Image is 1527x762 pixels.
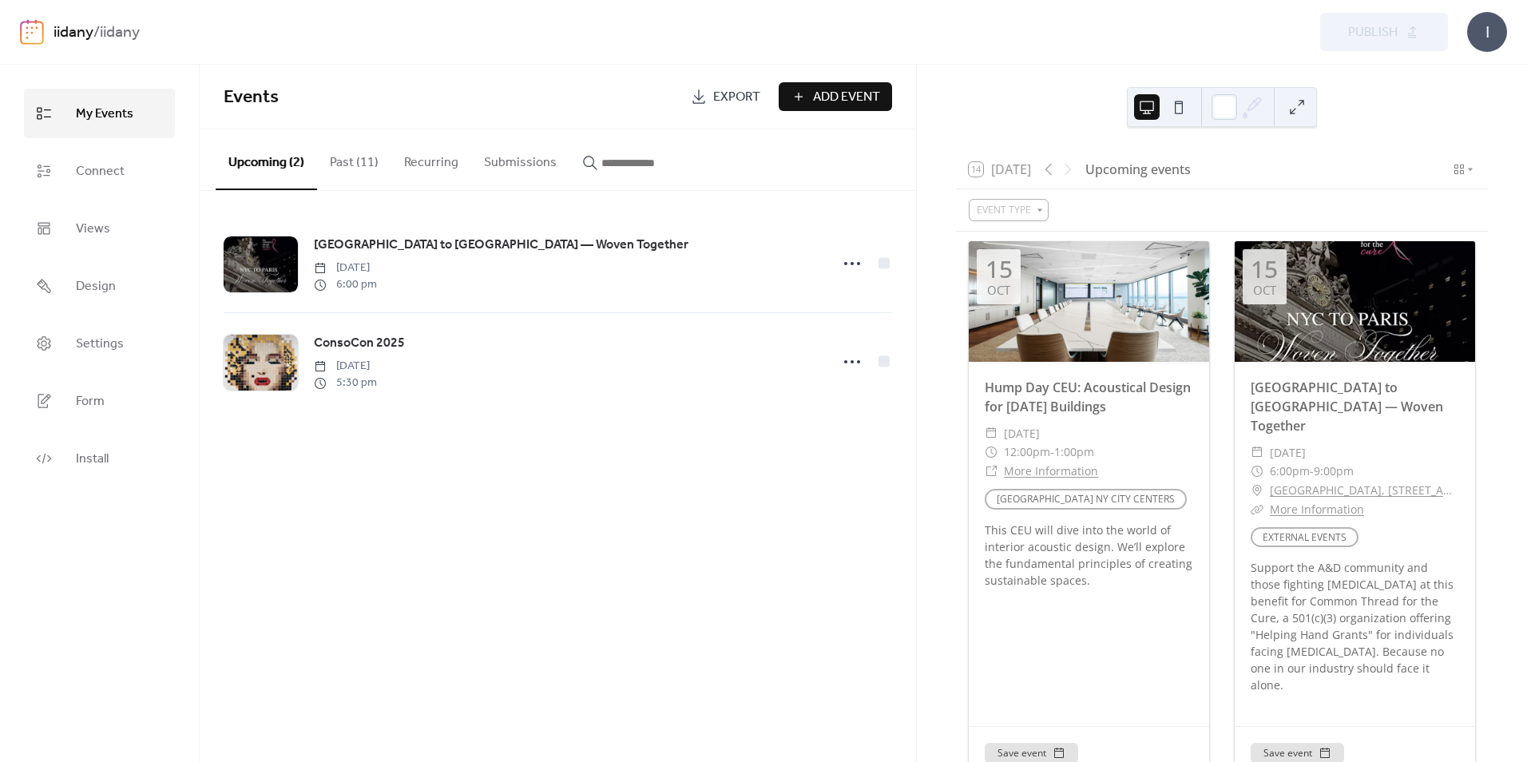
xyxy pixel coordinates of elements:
[93,18,100,48] b: /
[76,389,105,415] span: Form
[24,434,175,483] a: Install
[1085,160,1191,179] div: Upcoming events
[76,159,125,185] span: Connect
[1004,424,1040,443] span: [DATE]
[314,235,688,256] a: [GEOGRAPHIC_DATA] to [GEOGRAPHIC_DATA] — Woven Together
[314,333,405,354] a: ConsoCon 2025
[24,89,175,138] a: My Events
[1054,443,1094,462] span: 1:00pm
[54,18,93,48] a: iidany
[216,129,317,190] button: Upcoming (2)
[314,236,688,255] span: [GEOGRAPHIC_DATA] to [GEOGRAPHIC_DATA] — Woven Together
[1251,481,1263,500] div: ​
[317,129,391,189] button: Past (11)
[100,18,140,48] b: iidany
[24,204,175,253] a: Views
[1251,379,1443,435] a: [GEOGRAPHIC_DATA] to [GEOGRAPHIC_DATA] — Woven Together
[391,129,471,189] button: Recurring
[1235,559,1475,710] div: Support the A&D community and those fighting [MEDICAL_DATA] at this benefit for Common Thread for...
[1251,462,1263,481] div: ​
[76,331,124,357] span: Settings
[1004,463,1098,478] a: More Information
[20,19,44,45] img: logo
[224,80,279,115] span: Events
[969,522,1209,589] div: This CEU will dive into the world of interior acoustic design. We’ll explore the fundamental prin...
[985,443,998,462] div: ​
[314,260,377,276] span: [DATE]
[1270,502,1364,517] a: More Information
[314,358,377,375] span: [DATE]
[1270,462,1310,481] span: 6:00pm
[24,261,175,311] a: Design
[1310,462,1314,481] span: -
[24,319,175,368] a: Settings
[985,379,1191,415] a: Hump Day CEU: Acoustical Design for [DATE] Buildings
[1314,462,1354,481] span: 9:00pm
[76,274,116,300] span: Design
[987,284,1010,296] div: Oct
[471,129,569,189] button: Submissions
[24,146,175,196] a: Connect
[779,82,892,111] button: Add Event
[76,446,109,472] span: Install
[1251,500,1263,519] div: ​
[1467,12,1507,52] div: I
[813,88,880,107] span: Add Event
[314,375,377,391] span: 5:30 pm
[713,88,760,107] span: Export
[986,257,1013,281] div: 15
[76,101,133,127] span: My Events
[1253,284,1276,296] div: Oct
[1270,481,1459,500] a: [GEOGRAPHIC_DATA], [STREET_ADDRESS][US_STATE]
[985,424,998,443] div: ​
[1270,443,1306,462] span: [DATE]
[1251,257,1278,281] div: 15
[314,276,377,293] span: 6:00 pm
[76,216,110,242] span: Views
[985,462,998,481] div: ​
[1004,443,1050,462] span: 12:00pm
[1251,443,1263,462] div: ​
[679,82,772,111] a: Export
[314,334,405,353] span: ConsoCon 2025
[24,376,175,426] a: Form
[1050,443,1054,462] span: -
